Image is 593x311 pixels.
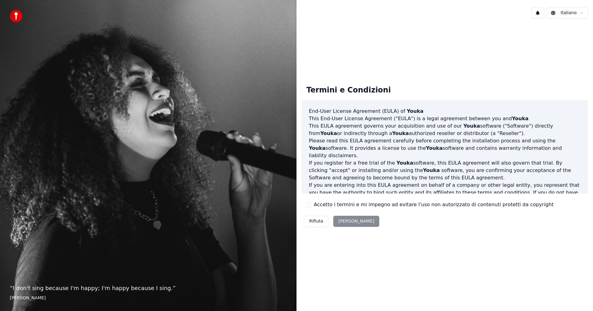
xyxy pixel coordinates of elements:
[309,115,581,122] p: This End-User License Agreement ("EULA") is a legal agreement between you and
[407,108,423,114] span: Youka
[463,123,480,129] span: Youka
[304,216,328,227] button: Rifiuta
[397,160,413,166] span: Youka
[320,130,337,136] span: Youka
[314,201,553,208] label: Accetto i termini e mi impegno ad evitare l'uso non autorizzato di contenuti protetti da copyright
[309,159,581,182] p: If you register for a free trial of the software, this EULA agreement will also govern that trial...
[309,108,581,115] h3: End-User License Agreement (EULA) of
[301,80,396,100] div: Termini e Condizioni
[512,116,528,121] span: Youka
[309,137,581,159] p: Please read this EULA agreement carefully before completing the installation process and using th...
[309,145,326,151] span: Youka
[309,122,581,137] p: This EULA agreement governs your acquisition and use of our software ("Software") directly from o...
[10,10,22,22] img: youka
[10,284,287,293] p: “ I don't sing because I'm happy; I'm happy because I sing. ”
[309,182,581,211] p: If you are entering into this EULA agreement on behalf of a company or other legal entity, you re...
[426,145,443,151] span: Youka
[10,295,287,301] footer: [PERSON_NAME]
[392,130,409,136] span: Youka
[423,167,440,173] span: Youka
